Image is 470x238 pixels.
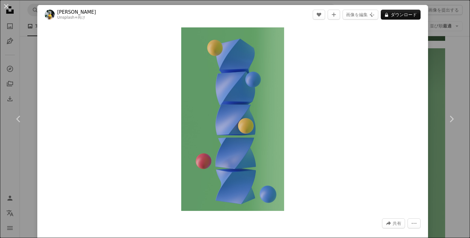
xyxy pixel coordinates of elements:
div: 向け [57,15,96,20]
a: Unsplash+ [57,15,78,20]
span: 共有 [393,219,401,228]
a: [PERSON_NAME] [57,9,96,15]
img: Steve Johnsonのプロフィールを見る [45,10,55,20]
a: 次へ [433,89,470,149]
img: 空中に浮かぶ青と黄色の物体のグループ [181,27,284,211]
button: この画像でズームインする [181,27,284,211]
button: ダウンロード [381,10,421,20]
button: このビジュアルを共有する [382,218,405,228]
button: 画像を編集 [343,10,378,20]
button: コレクションに追加する [328,10,340,20]
button: いいね！ [313,10,325,20]
button: その他のアクション [408,218,421,228]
